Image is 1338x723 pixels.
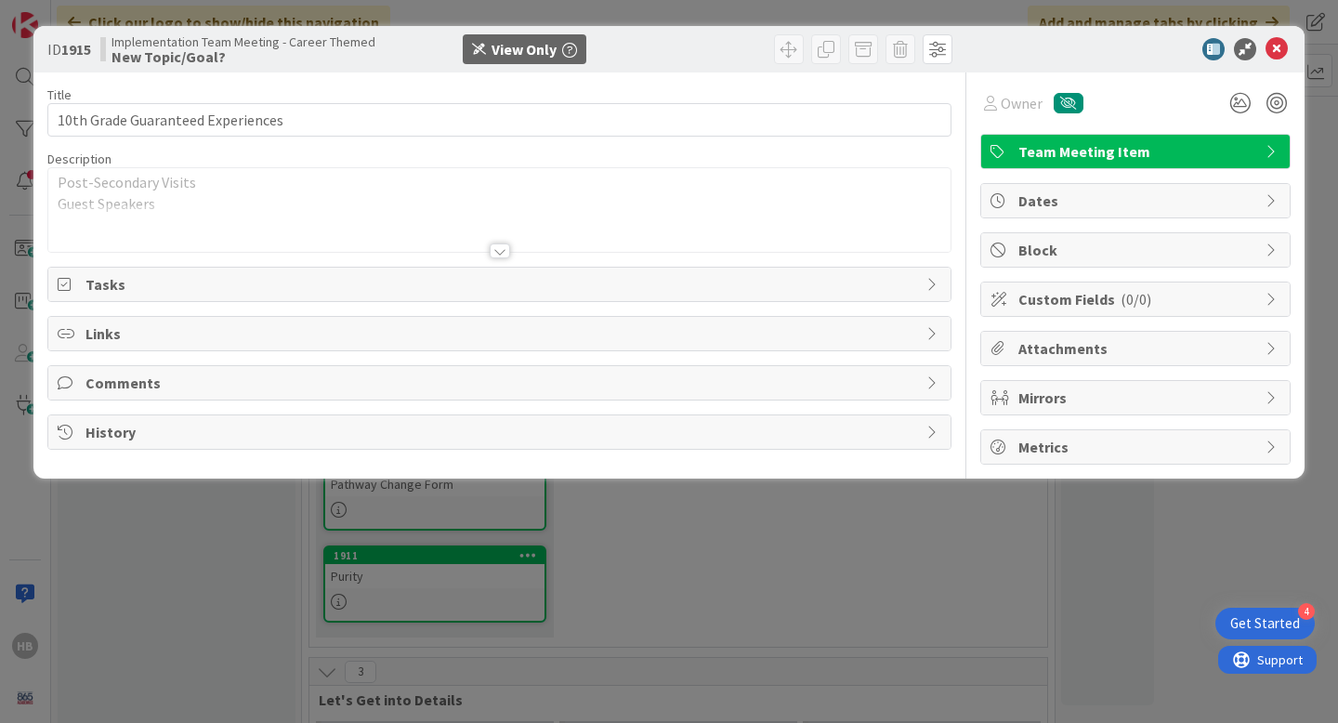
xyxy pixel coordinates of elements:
div: View Only [492,38,557,60]
span: Block [1018,239,1256,261]
b: New Topic/Goal? [111,49,375,64]
p: Post-Secondary Visits [58,172,941,193]
span: Mirrors [1018,387,1256,409]
span: Comments [85,372,917,394]
span: Links [85,322,917,345]
p: Guest Speakers [58,193,941,215]
span: Custom Fields [1018,288,1256,310]
span: ( 0/0 ) [1121,290,1151,309]
div: Get Started [1230,614,1300,633]
div: Open Get Started checklist, remaining modules: 4 [1215,608,1315,639]
span: History [85,421,917,443]
span: Tasks [85,273,917,296]
span: Owner [1001,92,1043,114]
div: 4 [1298,603,1315,620]
span: Implementation Team Meeting - Career Themed [111,34,375,49]
span: Description [47,151,111,167]
span: Metrics [1018,436,1256,458]
span: Support [39,3,85,25]
span: Attachments [1018,337,1256,360]
span: Team Meeting Item [1018,140,1256,163]
span: Dates [1018,190,1256,212]
b: 1915 [61,40,91,59]
label: Title [47,86,72,103]
span: ID [47,38,91,60]
input: type card name here... [47,103,951,137]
